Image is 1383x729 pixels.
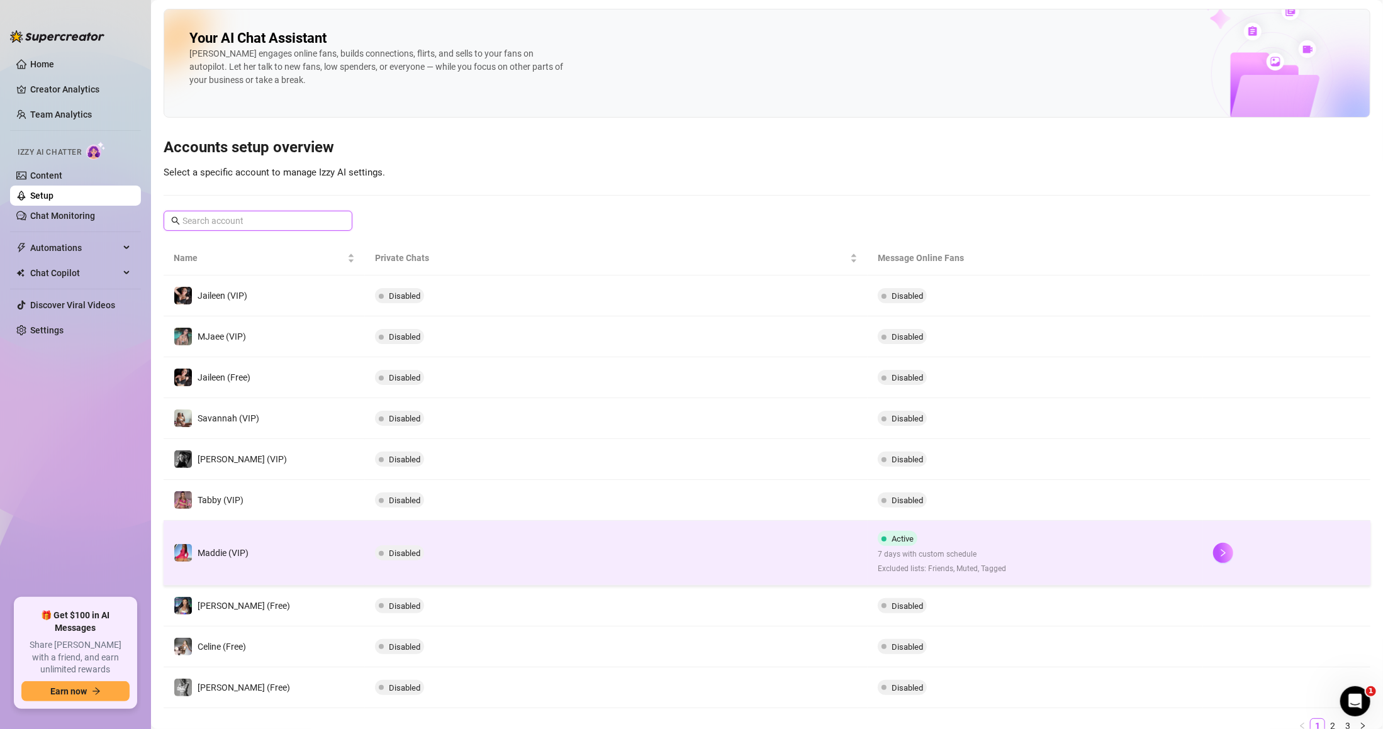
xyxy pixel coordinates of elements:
span: Disabled [389,414,420,423]
a: Team Analytics [30,109,92,120]
h3: Accounts setup overview [164,138,1370,158]
iframe: Intercom live chat [1340,686,1370,716]
a: Chat Monitoring [30,211,95,221]
span: Select a specific account to manage Izzy AI settings. [164,167,385,178]
a: Home [30,59,54,69]
img: Kennedy (Free) [174,679,192,696]
span: Disabled [892,496,923,505]
span: Share [PERSON_NAME] with a friend, and earn unlimited rewards [21,639,130,676]
span: Disabled [389,291,420,301]
span: search [171,216,180,225]
span: Private Chats [375,251,848,265]
span: Disabled [389,548,420,558]
span: Disabled [892,414,923,423]
span: Disabled [389,332,420,342]
span: Maddie (VIP) [198,548,249,558]
span: Disabled [892,332,923,342]
img: Kennedy (VIP) [174,450,192,468]
span: Jaileen (Free) [198,372,250,382]
img: Maddie (VIP) [174,544,192,562]
a: Content [30,170,62,181]
span: Jaileen (VIP) [198,291,247,301]
span: Disabled [389,373,420,382]
span: 7 days with custom schedule [878,548,1006,560]
span: Tabby (VIP) [198,495,244,505]
span: Izzy AI Chatter [18,147,81,159]
span: arrow-right [92,687,101,696]
span: Disabled [892,601,923,611]
img: Maddie (Free) [174,597,192,615]
a: Creator Analytics [30,79,131,99]
span: [PERSON_NAME] (VIP) [198,454,287,464]
span: Disabled [389,642,420,652]
h2: Your AI Chat Assistant [189,30,327,47]
span: Disabled [892,291,923,301]
button: right [1213,543,1233,563]
img: Chat Copilot [16,269,25,277]
span: Disabled [389,601,420,611]
span: Chat Copilot [30,263,120,283]
span: 1 [1366,686,1376,696]
button: Earn nowarrow-right [21,681,130,701]
a: Settings [30,325,64,335]
span: Disabled [892,455,923,464]
th: Private Chats [365,241,868,275]
span: Disabled [892,373,923,382]
img: AI Chatter [86,142,106,160]
span: Earn now [50,686,87,696]
img: logo-BBDzfeDw.svg [10,30,104,43]
span: Automations [30,238,120,258]
img: Tabby (VIP) [174,491,192,509]
span: Excluded lists: Friends, Muted, Tagged [878,563,1006,575]
a: Discover Viral Videos [30,300,115,310]
span: [PERSON_NAME] (Free) [198,682,290,693]
th: Message Online Fans [868,241,1203,275]
div: [PERSON_NAME] engages online fans, builds connections, flirts, and sells to your fans on autopilo... [189,47,567,87]
img: Jaileen (VIP) [174,287,192,304]
span: Active [892,534,914,543]
span: Name [174,251,345,265]
img: Celine (Free) [174,638,192,655]
span: Disabled [389,455,420,464]
span: Celine (Free) [198,642,246,652]
span: Disabled [892,683,923,693]
a: Setup [30,191,53,201]
span: Savannah (VIP) [198,413,259,423]
input: Search account [182,214,335,228]
span: Disabled [892,642,923,652]
img: Savannah (VIP) [174,409,192,427]
span: right [1219,548,1228,557]
span: thunderbolt [16,243,26,253]
span: Disabled [389,683,420,693]
th: Name [164,241,365,275]
span: MJaee (VIP) [198,331,246,342]
span: [PERSON_NAME] (Free) [198,601,290,611]
img: Jaileen (Free) [174,369,192,386]
span: Disabled [389,496,420,505]
img: MJaee (VIP) [174,328,192,345]
span: 🎁 Get $100 in AI Messages [21,609,130,634]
